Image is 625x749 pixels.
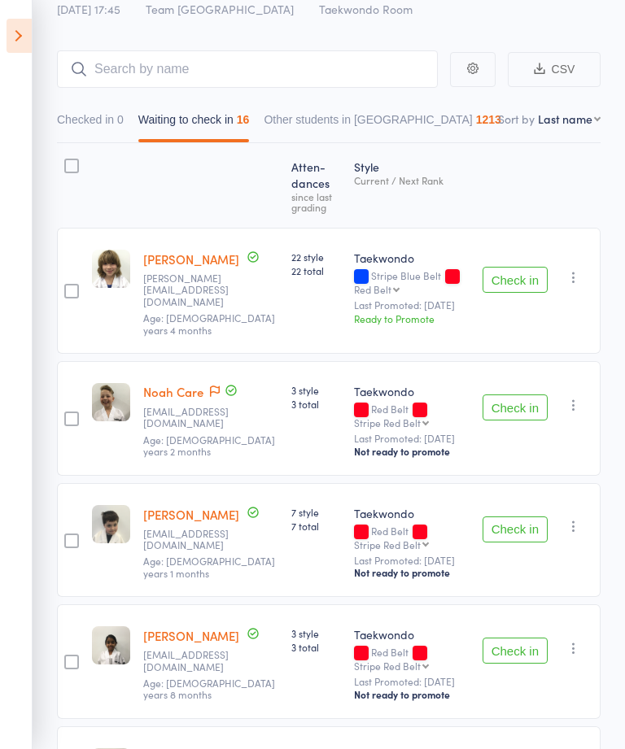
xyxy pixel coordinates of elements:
[92,383,130,421] img: image1645765020.png
[143,406,249,429] small: kylie.care23@gmail.com
[354,284,391,294] div: Red Belt
[354,445,470,458] div: Not ready to promote
[291,640,341,654] span: 3 total
[354,688,470,701] div: Not ready to promote
[138,105,250,142] button: Waiting to check in16
[347,150,476,220] div: Style
[143,528,249,551] small: lcelli@bigpond.com
[291,191,341,212] div: since last grading
[291,626,341,640] span: 3 style
[354,660,421,671] div: Stripe Red Belt
[143,649,249,673] small: nafisara@gmail.com
[354,676,470,687] small: Last Promoted: [DATE]
[143,676,275,701] span: Age: [DEMOGRAPHIC_DATA] years 8 months
[291,397,341,411] span: 3 total
[146,1,294,17] span: Team [GEOGRAPHIC_DATA]
[143,554,275,579] span: Age: [DEMOGRAPHIC_DATA] years 1 months
[508,52,601,87] button: CSV
[57,105,124,142] button: Checked in0
[483,267,548,293] button: Check in
[143,383,203,400] a: Noah Care
[57,1,120,17] span: [DATE] 17:45
[237,113,250,126] div: 16
[354,250,470,266] div: Taekwondo
[483,638,548,664] button: Check in
[291,263,341,277] span: 22 total
[319,1,413,17] span: Taekwondo Room
[92,505,130,543] img: image1571115786.png
[498,111,535,127] label: Sort by
[291,250,341,263] span: 22 style
[354,270,470,294] div: Stripe Blue Belt
[264,105,500,142] button: Other students in [GEOGRAPHIC_DATA]1213
[354,566,470,579] div: Not ready to promote
[483,394,548,420] button: Check in
[483,516,548,542] button: Check in
[143,433,275,458] span: Age: [DEMOGRAPHIC_DATA] years 2 months
[143,627,239,644] a: [PERSON_NAME]
[354,299,470,311] small: Last Promoted: [DATE]
[291,519,341,533] span: 7 total
[354,383,470,399] div: Taekwondo
[143,250,239,268] a: [PERSON_NAME]
[538,111,592,127] div: Last name
[354,525,470,550] div: Red Belt
[285,150,347,220] div: Atten­dances
[354,505,470,521] div: Taekwondo
[354,175,470,185] div: Current / Next Rank
[57,50,438,88] input: Search by name
[143,272,249,307] small: Jim_babalis@yahoo.com.au
[354,433,470,444] small: Last Promoted: [DATE]
[354,539,421,550] div: Stripe Red Belt
[92,626,130,664] img: image1674797556.png
[143,506,239,523] a: [PERSON_NAME]
[354,417,421,428] div: Stripe Red Belt
[354,403,470,428] div: Red Belt
[291,505,341,519] span: 7 style
[291,383,341,397] span: 3 style
[354,626,470,642] div: Taekwondo
[476,113,501,126] div: 1213
[143,311,275,336] span: Age: [DEMOGRAPHIC_DATA] years 4 months
[117,113,124,126] div: 0
[354,311,470,325] div: Ready to Promote
[354,647,470,671] div: Red Belt
[354,555,470,566] small: Last Promoted: [DATE]
[92,250,130,288] img: image1682665340.png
